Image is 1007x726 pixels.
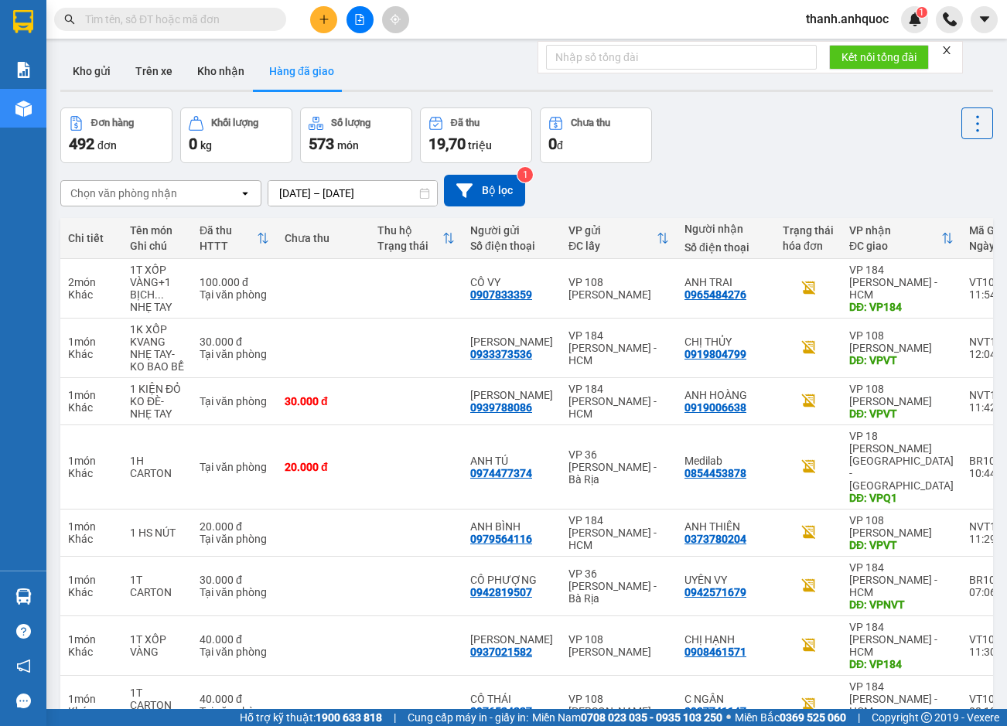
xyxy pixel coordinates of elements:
button: Chưa thu0đ [540,107,652,163]
button: caret-down [971,6,998,33]
div: 0933373536 [470,348,532,360]
img: logo-vxr [13,10,33,33]
span: 573 [309,135,334,153]
strong: 0369 525 060 [780,711,846,724]
div: DĐ: VPVT [849,407,954,420]
th: Toggle SortBy [192,218,277,259]
div: 1K XỐP KVANG [130,323,184,348]
div: Tại văn phòng [200,705,269,717]
div: Người gửi [470,224,553,237]
div: CÔ VY [470,276,553,288]
div: ĐC lấy [568,240,657,252]
div: Khác [68,705,114,717]
input: Nhập số tổng đài [546,45,817,70]
div: C NGÂN [684,693,767,705]
span: Kết nối tổng đài [841,49,917,66]
div: VP 108 [PERSON_NAME] [849,329,954,354]
div: 30.000 đ [200,574,269,586]
button: Kho nhận [185,53,257,90]
div: VP 184 [PERSON_NAME] - HCM [849,561,954,598]
div: 1T CARTON [130,574,184,598]
div: VP 36 [PERSON_NAME] - Bà Rịa [568,568,669,605]
div: 0979564116 [470,533,532,545]
span: search [64,14,75,25]
span: Miền Nam [532,709,722,726]
div: CHỊ HẠNH [684,633,767,646]
div: KO ĐÈ-NHẸ TAY [130,395,184,420]
button: Bộ lọc [444,175,525,206]
span: caret-down [978,12,992,26]
span: copyright [921,712,932,723]
div: 0942571679 [684,586,746,598]
div: CÔ THÁI [470,693,553,705]
button: Hàng đã giao [257,53,346,90]
div: Medilab [684,455,767,467]
div: 0974477374 [470,467,532,479]
div: hóa đơn [783,240,834,252]
span: question-circle [16,624,31,639]
div: UYÊN VY [684,574,767,586]
div: 1 món [68,633,114,646]
span: 1 [919,7,924,18]
span: kg [200,139,212,152]
div: ANH HOÀNG [684,389,767,401]
div: 1 món [68,693,114,705]
div: DĐ: VPNVT [849,598,954,611]
div: Người nhận [684,223,767,235]
div: VP 184 [PERSON_NAME] - HCM [568,383,669,420]
button: Kho gửi [60,53,123,90]
span: plus [319,14,329,25]
div: Khác [68,401,114,414]
button: Khối lượng0kg [180,107,292,163]
div: 100.000 đ [200,276,269,288]
img: warehouse-icon [15,588,32,605]
div: 2 món [68,276,114,288]
img: solution-icon [15,62,32,78]
div: Tại văn phòng [200,395,269,407]
div: Trạng thái [783,224,834,237]
div: VP 108 [PERSON_NAME] [568,633,669,658]
div: VP 184 [PERSON_NAME] - HCM [568,514,669,551]
div: MINH ĐĂNG [470,336,553,348]
div: VP 184 [PERSON_NAME] - HCM [849,264,954,301]
span: 492 [69,135,94,153]
div: Khác [68,533,114,545]
div: HTTT [200,240,257,252]
div: ANH THIÊN [684,520,767,533]
div: ANH BÌNH [470,520,553,533]
span: 0 [548,135,557,153]
div: 30.000 đ [285,395,362,407]
sup: 1 [517,167,533,182]
div: 0937741147 [684,705,746,717]
div: CÔ PHƯỢNG [470,574,553,586]
div: CHỊ THỦY [684,336,767,348]
div: Chưa thu [285,232,362,244]
button: Kết nối tổng đài [829,45,929,70]
span: ... [155,288,164,301]
div: VP 108 [PERSON_NAME] [568,276,669,301]
div: 1T XỐP VÀNG+1 BỊCH TRẮNG [130,264,184,301]
input: Select a date range. [268,181,437,206]
div: VP 108 [PERSON_NAME] [849,383,954,407]
div: Khác [68,586,114,598]
button: file-add [346,6,374,33]
div: 1 KIỆN ĐỎ [130,383,184,395]
div: VP 184 [PERSON_NAME] - HCM [849,680,954,717]
span: close [941,45,952,56]
span: ⚪️ [726,714,731,721]
img: phone-icon [943,12,957,26]
span: đ [557,139,563,152]
div: 40.000 đ [200,633,269,646]
div: 1 HS NÚT [130,527,184,539]
div: VP 36 [PERSON_NAME] - Bà Rịa [568,448,669,486]
div: Tại văn phòng [200,586,269,598]
div: 1 món [68,336,114,348]
div: Khác [68,348,114,360]
div: Số điện thoại [684,241,767,254]
div: 1 món [68,389,114,401]
div: 0919804799 [684,348,746,360]
div: 0939788086 [470,401,532,414]
div: 0854453878 [684,467,746,479]
div: DĐ: VPQ1 [849,492,954,504]
th: Toggle SortBy [561,218,677,259]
